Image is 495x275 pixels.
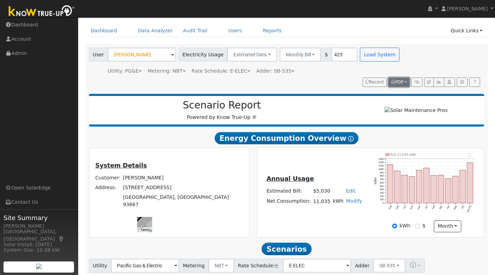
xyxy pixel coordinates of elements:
a: Open this area in Google Maps (opens a new window) [139,223,162,232]
rect: onclick="" [453,176,459,203]
span: Electricity Usage [179,48,228,62]
rect: onclick="" [445,178,451,203]
a: Modify [346,198,362,204]
input: $ [415,224,420,228]
rect: onclick="" [409,176,415,203]
td: kWh [331,196,345,207]
text: [DATE] [467,205,472,213]
button: Monthly Bill [280,48,321,62]
img: Solar Maintenance Pros [385,107,447,114]
label: $ [422,222,426,229]
text: Jun [461,205,465,209]
text:  [468,153,471,157]
text: May [453,205,458,210]
text: 100 [380,198,384,201]
td: $5,030 [312,186,331,196]
text: Pull 11,035 kWh [390,152,416,156]
button: Estimated Data [227,48,277,62]
text: Apr [446,204,451,209]
u: System Details [95,162,147,169]
text: 700 [380,178,384,180]
text: Mar [439,204,443,209]
div: Metering: NBT [148,67,186,75]
td: 11,035 [312,196,331,207]
text: 900 [380,171,384,173]
rect: onclick="" [467,163,473,203]
rect: onclick="" [387,164,393,203]
text: 1000 [379,168,384,170]
rect: onclick="" [402,175,408,203]
span: Adder [351,259,373,273]
td: Net Consumption: [265,196,312,207]
div: Powered by Know True-Up ® [92,99,352,121]
button: Multi-Series Graph [434,78,444,87]
td: [GEOGRAPHIC_DATA], [GEOGRAPHIC_DATA] 93667 [122,193,244,210]
a: Quick Links [445,24,488,37]
button: Settings [457,78,468,87]
td: Estimated Bill: [265,186,312,196]
img: retrieve [36,264,42,269]
text: 300 [380,192,384,194]
td: Customer: [94,173,122,183]
a: Users [223,24,247,37]
u: Annual Usage [266,175,314,182]
td: Address: [94,183,122,192]
button: Edit User [424,78,434,87]
text: Sep [395,205,399,210]
text: Feb [432,205,436,210]
div: Solar Install: [DATE] [3,241,74,248]
span: Rate Schedule [234,259,283,273]
input: Select a User [108,48,176,62]
div: [GEOGRAPHIC_DATA], [GEOGRAPHIC_DATA] [3,228,74,243]
a: Data Analyzer [133,24,178,37]
input: Select a Rate Schedule [283,259,351,273]
text: 0 [382,202,384,204]
rect: onclick="" [438,175,444,203]
div: Utility: PG&E [108,67,142,75]
span: User [89,48,108,62]
rect: onclick="" [431,175,437,203]
button: NBT [208,259,234,273]
span: Energy Consumption Overview [215,132,358,145]
button: Login As [444,78,455,87]
span: $ [321,48,332,62]
rect: onclick="" [416,170,422,203]
rect: onclick="" [424,168,430,203]
text: Jan [424,205,428,209]
span: [PERSON_NAME] [447,6,488,11]
a: Audit Trail [178,24,213,37]
text: Aug [388,205,392,210]
text: 500 [380,185,384,187]
text: Oct [403,205,406,209]
div: System Size: 10.08 kW [3,246,74,254]
span: Scenarios [262,243,311,255]
img: Google [139,223,162,232]
span: Utility [89,259,112,273]
text: 1100 [379,164,384,167]
td: [STREET_ADDRESS] [122,183,244,192]
button: Recent [363,78,387,87]
text: Dec [417,204,421,209]
td: [PERSON_NAME] [122,173,244,183]
span: Site Summary [3,213,74,223]
button: Load System [360,48,399,62]
img: Know True-Up [5,4,78,19]
text: 600 [380,181,384,184]
input: kWh [392,224,397,228]
text: 1200 [379,161,384,163]
a: Reports [258,24,287,37]
div: Adder: SB-535 [256,67,295,75]
text: kWh [374,177,377,184]
span: PDF [391,80,404,84]
text: 800 [380,175,384,177]
a: Dashboard [85,24,123,37]
span: Alias: None [192,68,250,74]
button: month [434,220,461,232]
button: SB-535 [373,259,405,273]
a: Map [58,236,65,242]
text: 400 [380,188,384,191]
text: Nov [410,204,414,209]
a: Terms [140,228,150,232]
label: kWh [399,222,410,229]
rect: onclick="" [460,170,466,203]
